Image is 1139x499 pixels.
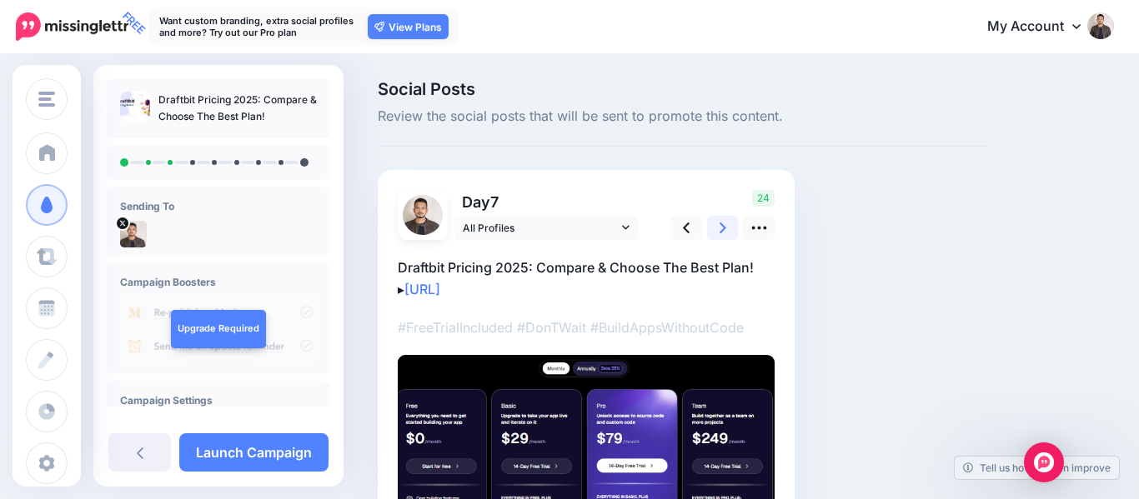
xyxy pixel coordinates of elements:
a: All Profiles [454,216,638,240]
h4: Sending To [120,200,317,212]
img: Missinglettr [16,12,128,41]
div: Open Intercom Messenger [1024,442,1064,482]
p: Day [454,190,640,214]
img: campaign_review_boosters.png [120,297,317,361]
span: 24 [752,190,775,207]
span: Review the social posts that will be sent to promote this content. [378,106,987,127]
a: [URL] [404,281,440,297]
span: All Profiles [463,219,618,237]
img: ypoL7d_r-74963.jpg [120,221,147,247]
h4: Campaign Settings [120,394,317,407]
span: 7 [490,193,499,211]
span: Social Posts [378,81,987,97]
img: menu.png [38,92,55,107]
img: dec7c0fb304ca7cfff5f542df22ed656_thumb.jpg [120,92,150,122]
p: Want custom branding, extra social profiles and more? Try out our Pro plan [159,15,359,38]
p: Draftbit Pricing 2025: Compare & Choose The Best Plan! [158,92,317,125]
p: Draftbit Pricing 2025: Compare & Choose The Best Plan! ▸ [398,257,775,300]
a: Tell us how we can improve [955,457,1119,479]
a: Upgrade Required [171,310,266,348]
img: ypoL7d_r-74963.jpg [403,195,443,235]
p: #FreeTrialIncluded #DonTWait #BuildAppsWithoutCode [398,317,775,338]
a: FREE [16,8,128,45]
span: FREE [117,6,151,40]
a: View Plans [368,14,449,39]
h4: Campaign Boosters [120,276,317,288]
a: My Account [971,7,1114,47]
